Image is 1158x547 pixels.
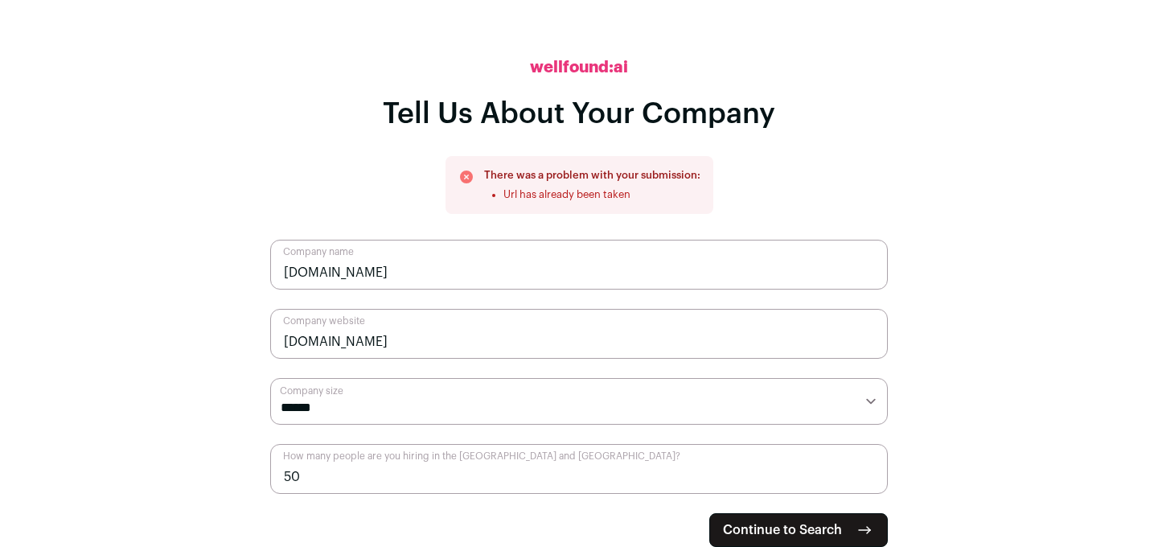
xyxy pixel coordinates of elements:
[723,520,842,540] span: Continue to Search
[270,240,888,290] input: Company name
[484,169,700,182] h3: There was a problem with your submission:
[270,444,888,494] input: How many people are you hiring in the US and Canada?
[530,56,628,79] h2: wellfound:ai
[709,513,888,547] button: Continue to Search
[503,188,700,201] li: Url has already been taken
[383,98,775,130] h1: Tell Us About Your Company
[270,309,888,359] input: Company website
